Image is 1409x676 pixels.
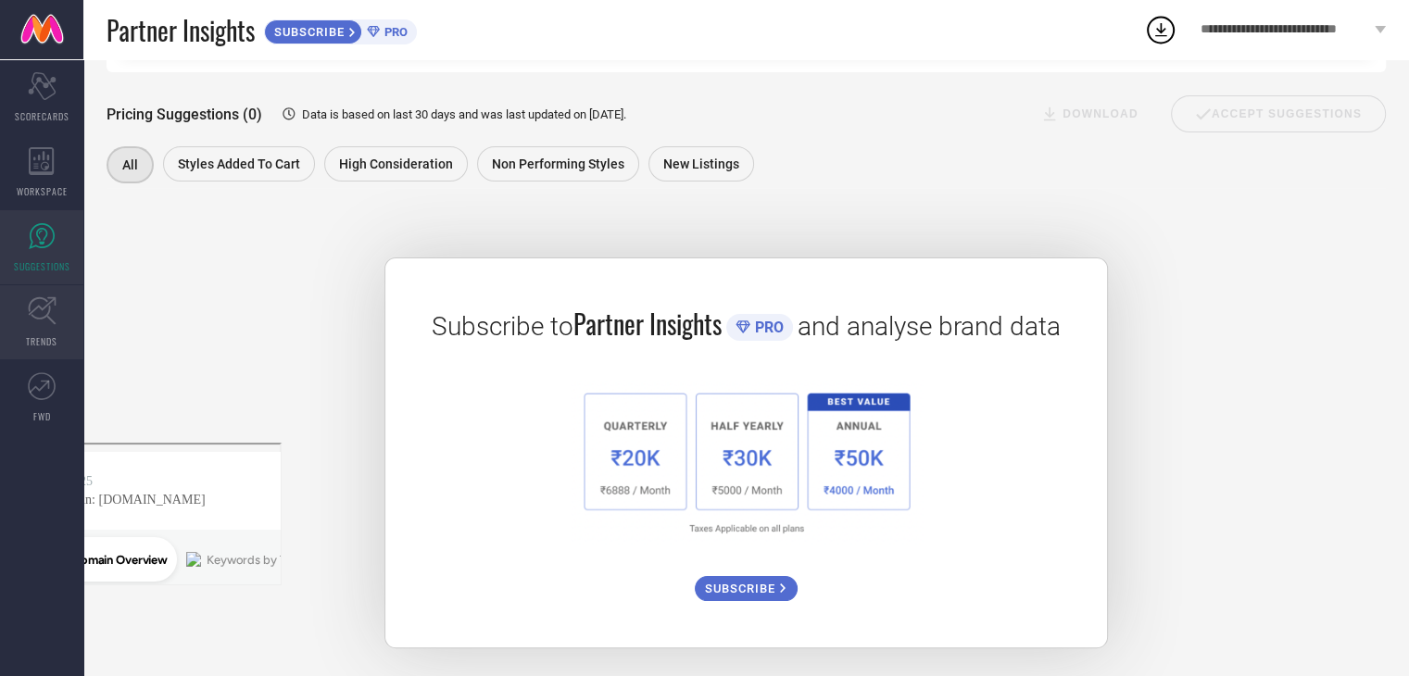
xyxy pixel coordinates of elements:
div: Accept Suggestions [1171,95,1386,132]
img: website_grey.svg [30,48,44,63]
span: TRENDS [26,334,57,348]
span: Data is based on last 30 days and was last updated on [DATE] . [302,107,626,121]
img: tab_keywords_by_traffic_grey.svg [184,107,199,122]
span: High Consideration [339,156,453,171]
span: Partner Insights [107,11,255,49]
span: Subscribe to [432,311,573,342]
img: tab_domain_overview_orange.svg [50,107,65,122]
span: SCORECARDS [15,109,69,123]
span: WORKSPACE [17,184,68,198]
div: Domain: [DOMAIN_NAME] [48,48,204,63]
div: v 4.0.25 [52,30,91,44]
span: Styles Added To Cart [178,156,300,171]
div: Open download list [1144,13,1177,46]
div: Keywords by Traffic [205,109,312,121]
img: 1a6fb96cb29458d7132d4e38d36bc9c7.png [570,380,922,544]
span: PRO [380,25,408,39]
span: SUBSCRIBE [265,25,349,39]
span: FWD [33,409,51,423]
span: PRO [750,319,784,336]
div: Domain Overview [70,109,166,121]
a: SUBSCRIBE [695,562,798,601]
span: SUBSCRIBE [705,582,780,595]
span: New Listings [663,156,739,171]
span: and analyse brand data [798,311,1061,342]
span: Pricing Suggestions (0) [107,106,262,123]
span: SUGGESTIONS [14,259,70,273]
a: SUBSCRIBEPRO [264,15,417,44]
span: Partner Insights [573,305,722,343]
img: logo_orange.svg [30,30,44,44]
span: Non Performing Styles [492,156,624,171]
span: All [122,157,138,172]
